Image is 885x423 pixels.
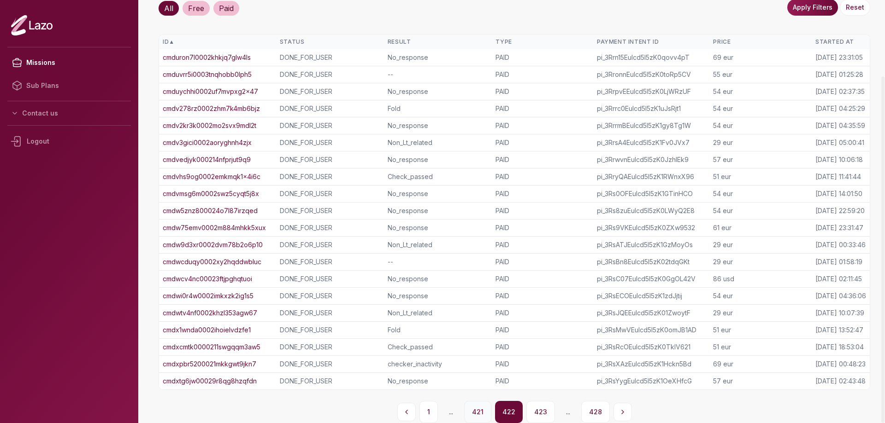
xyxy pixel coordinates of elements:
div: -- [388,257,489,267]
a: cmdv3gici0002aoryghnh4zjx [163,138,252,147]
div: [DATE] 02:43:48 [815,377,866,386]
div: [DATE] 00:48:23 [815,359,866,369]
a: cmdv278rz0002zhm7k4mb6bjz [163,104,260,113]
div: Non_Lt_related [388,240,489,249]
div: 29 eur [713,308,808,318]
a: cmdw9d3xr0002dvm78b2o6p10 [163,240,263,249]
div: DONE_FOR_USER [280,223,380,232]
div: PAID [496,274,590,284]
div: DONE_FOR_USER [280,87,380,96]
button: 428 [581,401,610,423]
div: DONE_FOR_USER [280,291,380,301]
div: DONE_FOR_USER [280,240,380,249]
a: cmdx1wnda0002ihoielvdzfe1 [163,325,251,335]
div: pi_3RsXAzEulcd5I5zK1Hckn5Bd [597,359,706,369]
div: Fold [388,325,489,335]
a: cmdvedjyk000214nfprjut9q9 [163,155,251,164]
div: [DATE] 04:36:06 [815,291,866,301]
a: cmdvhs9og0002emkmqk1x4i6c [163,172,260,181]
a: cmdw5znz800024o7l87irzqed [163,206,258,215]
div: pi_3RrpvEEulcd5I5zK0LjWRzUF [597,87,706,96]
a: cmduvrr5i0003tnqhobb0lph5 [163,70,252,79]
div: pi_3RrrmBEulcd5I5zK1gy8Tg1W [597,121,706,130]
div: DONE_FOR_USER [280,359,380,369]
div: pi_3Rs8zuEulcd5I5zK0LWyQ2E8 [597,206,706,215]
div: [DATE] 14:01:50 [815,189,862,198]
div: No_response [388,223,489,232]
div: [DATE] 10:06:18 [815,155,863,164]
div: pi_3RsBn8Eulcd5I5zK02tdqGKt [597,257,706,267]
div: 51 eur [713,172,808,181]
div: 29 eur [713,240,808,249]
div: DONE_FOR_USER [280,172,380,181]
a: cmdxtg6jw00029r8qg8hzqfdn [163,377,257,386]
div: 57 eur [713,155,808,164]
div: 54 eur [713,87,808,96]
div: DONE_FOR_USER [280,325,380,335]
div: Check_passed [388,172,489,181]
a: cmduychhi0002uf7mvpxg2x47 [163,87,258,96]
span: ... [442,404,460,420]
div: DONE_FOR_USER [280,206,380,215]
span: ... [559,404,578,420]
div: Started At [815,38,866,46]
div: [DATE] 23:31:05 [815,53,863,62]
div: All [159,1,179,16]
div: PAID [496,240,590,249]
button: 421 [464,401,491,423]
div: No_response [388,206,489,215]
div: PAID [496,121,590,130]
div: PAID [496,53,590,62]
button: Contact us [7,105,131,122]
div: PAID [496,172,590,181]
div: 29 eur [713,138,808,147]
a: cmdv2kr3k0002mo2svx9mdl2t [163,121,256,130]
div: PAID [496,87,590,96]
div: [DATE] 01:58:19 [815,257,862,267]
div: Paid [213,1,239,16]
div: [DATE] 04:25:29 [815,104,865,113]
div: 55 eur [713,70,808,79]
a: cmdwcv4nc00023ftjpghqtuoi [163,274,252,284]
div: [DATE] 23:31:47 [815,223,863,232]
div: -- [388,70,489,79]
div: pi_3RronnEulcd5I5zK0toRp5CV [597,70,706,79]
div: Logout [7,129,131,153]
a: cmdwi0r4w0002imkxzk2ig1s5 [163,291,254,301]
div: No_response [388,121,489,130]
div: 54 eur [713,121,808,130]
a: cmdwcduqy0002xy2hqddwbluc [163,257,261,267]
div: DONE_FOR_USER [280,308,380,318]
div: checker_inactivity [388,359,489,369]
div: PAID [496,257,590,267]
div: PAID [496,104,590,113]
a: cmdxpbr5200021mkkgwt9jkn7 [163,359,256,369]
div: DONE_FOR_USER [280,104,380,113]
div: No_response [388,291,489,301]
div: Non_Lt_related [388,308,489,318]
div: [DATE] 13:52:47 [815,325,863,335]
div: Result [388,38,489,46]
div: Free [183,1,210,16]
div: Price [713,38,808,46]
a: cmdw75emv0002m884mhkk5xux [163,223,266,232]
div: PAID [496,189,590,198]
div: DONE_FOR_USER [280,70,380,79]
div: 54 eur [713,206,808,215]
div: [DATE] 00:33:46 [815,240,866,249]
div: DONE_FOR_USER [280,377,380,386]
div: 57 eur [713,377,808,386]
div: PAID [496,325,590,335]
div: [DATE] 10:07:39 [815,308,864,318]
div: Non_Lt_related [388,138,489,147]
div: PAID [496,377,590,386]
div: [DATE] 11:41:44 [815,172,861,181]
div: pi_3RsRcOEulcd5I5zK0TklV621 [597,342,706,352]
a: cmdxcmtk0000211swgqqm3aw5 [163,342,260,352]
a: cmdwtv4nf0002khzl353agw67 [163,308,257,318]
div: 29 eur [713,257,808,267]
a: Sub Plans [7,74,131,97]
div: pi_3RsJQEEulcd5I5zK01ZwoytF [597,308,706,318]
div: No_response [388,189,489,198]
button: Previous page [397,403,416,421]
